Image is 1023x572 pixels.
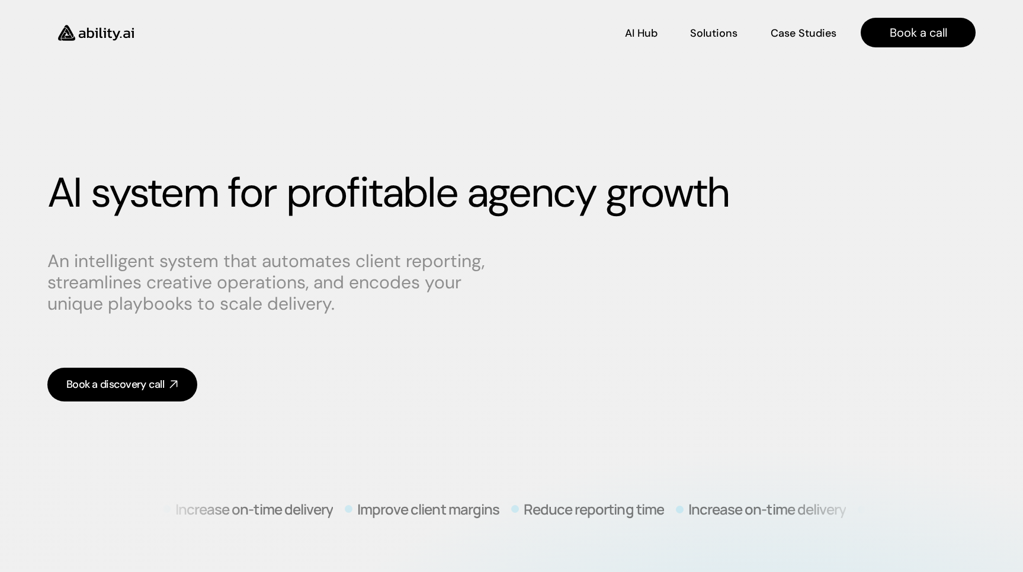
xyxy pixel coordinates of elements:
[770,23,837,43] a: Case Studies
[688,502,845,516] p: Increase on-time delivery
[890,24,947,41] p: Book a call
[690,26,737,41] p: Solutions
[47,250,498,314] p: An intelligent system that automates client reporting, streamlines creative operations, and encod...
[357,502,499,516] p: Improve client margins
[150,18,976,47] nav: Main navigation
[771,26,836,41] p: Case Studies
[47,368,197,401] a: Book a discovery call
[47,168,976,218] h1: AI system for profitable agency growth
[175,502,333,516] p: Increase on-time delivery
[861,18,976,47] a: Book a call
[690,23,737,43] a: Solutions
[523,502,663,516] p: Reduce reporting time
[66,377,164,392] div: Book a discovery call
[76,111,159,123] h3: Ready-to-use in Slack
[625,23,658,43] a: AI Hub
[625,26,658,41] p: AI Hub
